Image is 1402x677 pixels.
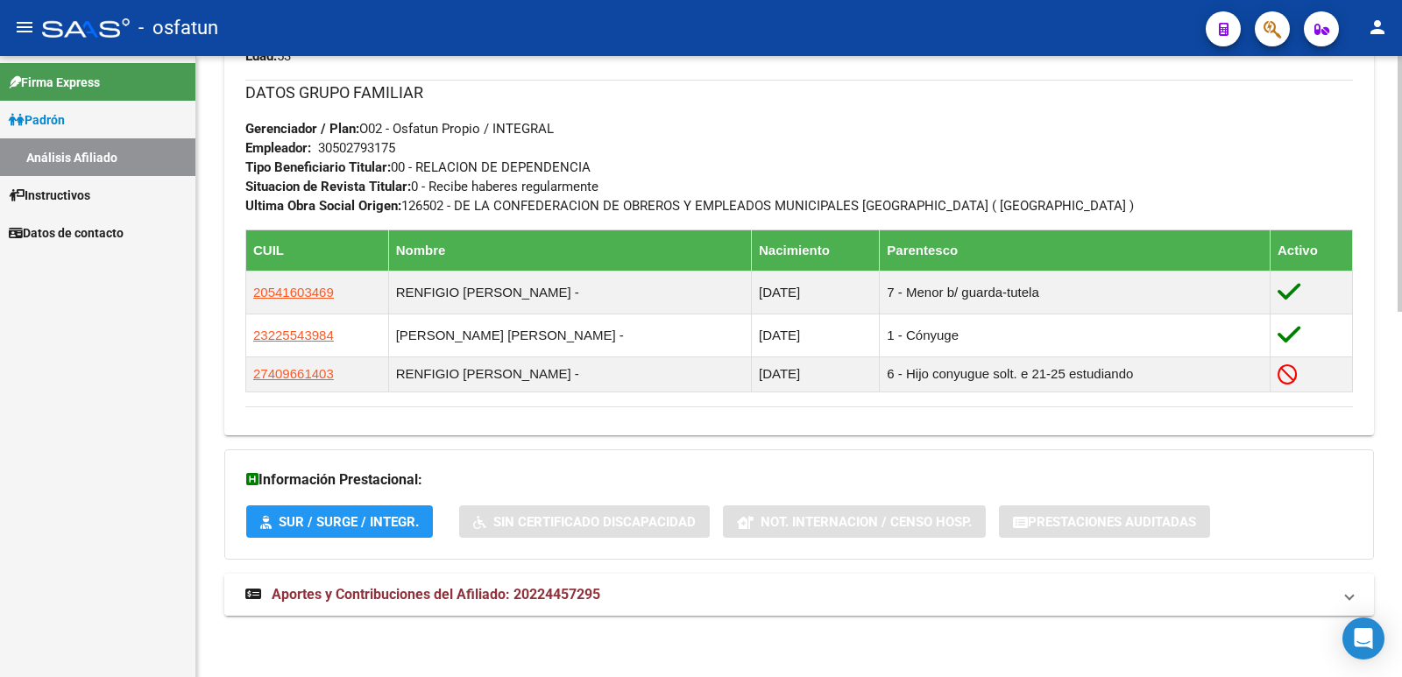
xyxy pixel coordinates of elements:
[880,356,1271,391] td: 6 - Hijo conyugue solt. e 21-25 estudiando
[459,505,710,538] button: Sin Certificado Discapacidad
[245,198,401,214] strong: Ultima Obra Social Origen:
[1271,229,1353,271] th: Activo
[246,229,389,271] th: CUIL
[9,110,65,130] span: Padrón
[253,366,334,381] span: 27409661403
[272,586,600,603] span: Aportes y Contribuciones del Afiliado: 20224457295
[245,159,391,175] strong: Tipo Beneficiario Titular:
[253,328,334,342] span: 23225543984
[245,121,359,137] strong: Gerenciador / Plan:
[751,314,879,356] td: [DATE]
[14,17,35,38] mat-icon: menu
[388,271,751,314] td: RENFIGIO [PERSON_NAME] -
[723,505,986,538] button: Not. Internacion / Censo Hosp.
[880,229,1271,271] th: Parentesco
[245,179,411,194] strong: Situacion de Revista Titular:
[246,468,1352,492] h3: Información Prestacional:
[9,223,124,243] span: Datos de contacto
[224,574,1374,616] mat-expansion-panel-header: Aportes y Contribuciones del Afiliado: 20224457295
[245,140,311,156] strong: Empleador:
[1028,514,1196,530] span: Prestaciones Auditadas
[318,138,395,158] div: 30502793175
[9,186,90,205] span: Instructivos
[761,514,972,530] span: Not. Internacion / Censo Hosp.
[751,271,879,314] td: [DATE]
[1367,17,1388,38] mat-icon: person
[999,505,1210,538] button: Prestaciones Auditadas
[751,229,879,271] th: Nacimiento
[245,198,1134,214] span: 126502 - DE LA CONFEDERACION DE OBREROS Y EMPLEADOS MUNICIPALES [GEOGRAPHIC_DATA] ( [GEOGRAPHIC_D...
[279,514,419,530] span: SUR / SURGE / INTEGR.
[245,121,554,137] span: O02 - Osfatun Propio / INTEGRAL
[880,271,1271,314] td: 7 - Menor b/ guarda-tutela
[388,356,751,391] td: RENFIGIO [PERSON_NAME] -
[9,73,100,92] span: Firma Express
[880,314,1271,356] td: 1 - Cónyuge
[245,179,598,194] span: 0 - Recibe haberes regularmente
[493,514,696,530] span: Sin Certificado Discapacidad
[1342,617,1384,659] div: Open Intercom Messenger
[751,356,879,391] td: [DATE]
[388,314,751,356] td: [PERSON_NAME] [PERSON_NAME] -
[245,48,277,64] strong: Edad:
[245,159,591,175] span: 00 - RELACION DE DEPENDENCIA
[253,285,334,300] span: 20541603469
[246,505,433,538] button: SUR / SURGE / INTEGR.
[388,229,751,271] th: Nombre
[138,9,218,47] span: - osfatun
[245,48,291,64] span: 53
[245,81,1353,105] h3: DATOS GRUPO FAMILIAR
